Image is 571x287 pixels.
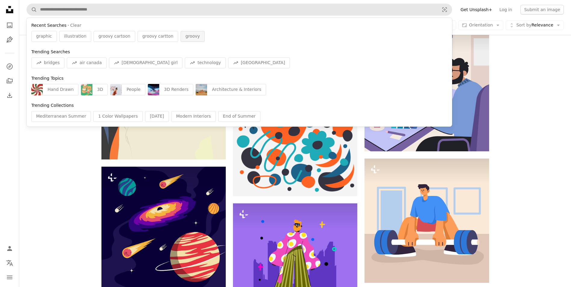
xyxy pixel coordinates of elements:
[98,33,130,39] span: groovy cartoon
[70,23,81,29] button: Clear
[4,257,16,269] button: Language
[506,20,564,30] button: Sort byRelevance
[4,89,16,101] a: Download History
[36,33,52,39] span: graphic
[516,22,553,28] span: Relevance
[185,33,200,39] span: groovy
[233,131,357,137] a: A poster with a bunch of different shapes
[31,84,43,95] img: premium_vector-1730142533288-194cec6c8fed
[159,84,193,95] div: 3D Renders
[31,23,67,29] span: Recent Searches
[43,84,79,95] div: Hand Drawn
[44,60,60,66] span: bridges
[4,75,16,87] a: Collections
[92,84,108,95] div: 3D
[365,159,489,283] img: A man sitting on a bench with a barbell
[218,111,260,122] div: End of Summer
[4,271,16,283] button: Menu
[520,5,564,14] button: Submit an image
[207,84,266,95] div: Architecture & Interiors
[496,5,516,14] a: Log in
[27,4,37,15] button: Search Unsplash
[437,4,452,15] button: Visual search
[122,84,145,95] div: People
[79,60,102,66] span: air canada
[110,84,122,95] img: premium_photo-1756163700959-70915d58a694
[196,84,207,95] img: premium_photo-1755882951561-7164bd8427a2
[142,33,173,39] span: groovy cartton
[4,242,16,255] a: Log in / Sign up
[81,84,92,95] img: premium_vector-1733848647289-cab28616121b
[233,72,357,196] img: A poster with a bunch of different shapes
[233,263,357,268] a: a man standing in front of a purple background
[101,226,226,232] a: A space scene with planets and stars
[148,84,159,95] img: premium_photo-1754984826162-5de96e38a4e4
[365,218,489,223] a: A man sitting on a bench with a barbell
[469,23,493,27] span: Orientation
[31,49,70,54] span: Trending Searches
[241,60,285,66] span: [GEOGRAPHIC_DATA]
[31,76,64,81] span: Trending Topics
[93,111,143,122] div: 1 Color Wallpapers
[26,4,452,16] form: Find visuals sitewide
[516,23,531,27] span: Sort by
[145,111,169,122] div: [DATE]
[4,60,16,73] a: Explore
[4,19,16,31] a: Photos
[458,20,503,30] button: Orientation
[64,33,86,39] span: illustration
[171,111,216,122] div: Modern Interiors
[4,4,16,17] a: Home — Unsplash
[122,60,178,66] span: [DEMOGRAPHIC_DATA] girl
[4,34,16,46] a: Illustrations
[197,60,221,66] span: technology
[31,111,91,122] div: Mediterranean Summer
[457,5,496,14] a: Get Unsplash+
[31,23,447,29] div: ·
[31,103,74,108] span: Trending Collections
